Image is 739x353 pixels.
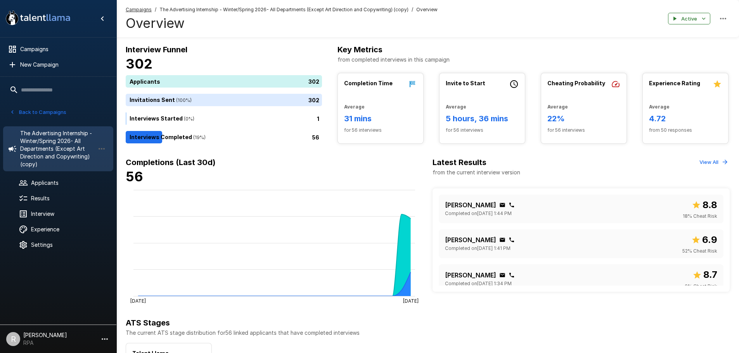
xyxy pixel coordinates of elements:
[446,104,466,110] b: Average
[155,6,156,14] span: /
[445,245,511,252] span: Completed on [DATE] 1:41 PM
[126,7,152,12] u: Campaigns
[703,269,717,280] b: 8.7
[412,6,413,14] span: /
[499,237,505,243] div: Click to copy
[337,56,730,64] p: from completed interviews in this campaign
[547,80,605,86] b: Cheating Probability
[445,210,512,217] span: Completed on [DATE] 1:44 PM
[308,96,319,104] p: 302
[446,112,519,125] h6: 5 hours, 36 mins
[509,272,515,278] div: Click to copy
[126,169,143,184] b: 56
[312,133,319,141] p: 56
[649,104,670,110] b: Average
[130,298,146,303] tspan: [DATE]
[547,112,620,125] h6: 22%
[668,13,710,25] button: Active
[446,126,519,134] span: for 56 interviews
[683,212,717,220] span: 18 % Cheat Risk
[317,115,319,123] p: 1
[509,202,515,208] div: Click to copy
[126,45,187,54] b: Interview Funnel
[691,232,717,247] span: Overall score out of 10
[697,156,730,168] button: View All
[159,6,408,14] span: The Advertising Internship - Winter/Spring 2026- All Departments (Except Art Direction and Copywr...
[344,112,417,125] h6: 31 mins
[126,56,152,72] b: 302
[682,247,717,255] span: 52 % Cheat Risk
[702,234,717,245] b: 6.9
[446,80,485,86] b: Invite to Start
[433,158,486,167] b: Latest Results
[692,267,717,282] span: Overall score out of 10
[649,80,700,86] b: Experience Rating
[308,77,319,86] p: 302
[649,126,722,134] span: from 50 responses
[344,104,365,110] b: Average
[703,199,717,210] b: 8.8
[344,80,393,86] b: Completion Time
[445,270,496,280] p: [PERSON_NAME]
[416,6,438,14] span: Overview
[547,126,620,134] span: for 56 interviews
[344,126,417,134] span: for 56 interviews
[445,200,496,210] p: [PERSON_NAME]
[126,318,170,327] b: ATS Stages
[445,280,512,288] span: Completed on [DATE] 1:34 PM
[126,329,730,337] p: The current ATS stage distribution for 56 linked applicants that have completed interviews
[685,282,717,290] span: 0 % Cheat Risk
[126,15,438,31] h4: Overview
[547,104,568,110] b: Average
[337,45,382,54] b: Key Metrics
[499,202,505,208] div: Click to copy
[445,235,496,245] p: [PERSON_NAME]
[692,198,717,212] span: Overall score out of 10
[649,112,722,125] h6: 4.72
[509,237,515,243] div: Click to copy
[433,169,520,176] p: from the current interview version
[499,272,505,278] div: Click to copy
[403,298,419,303] tspan: [DATE]
[126,158,216,167] b: Completions (Last 30d)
